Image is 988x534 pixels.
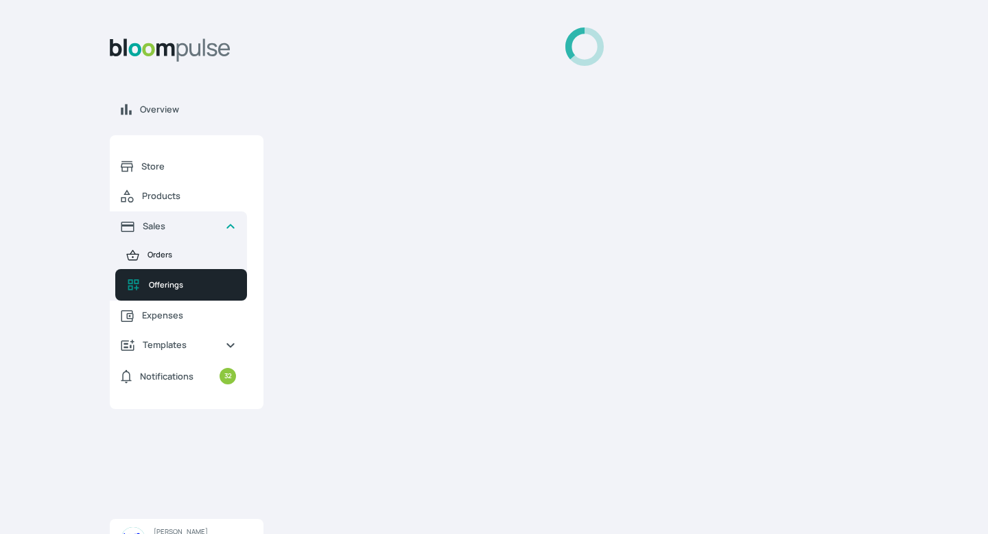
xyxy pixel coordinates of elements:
span: Templates [143,338,214,351]
span: Expenses [142,309,236,322]
span: Store [141,160,236,173]
a: Notifications32 [110,360,247,393]
a: Overview [110,95,263,124]
a: Offerings [115,269,247,301]
a: Store [110,152,247,181]
span: Offerings [149,279,236,291]
span: Orders [148,249,236,261]
a: Templates [110,330,247,360]
a: Orders [115,241,247,269]
img: Bloom Logo [110,38,231,62]
aside: Sidebar [110,27,263,518]
span: Notifications [140,370,193,383]
a: Expenses [110,301,247,330]
a: Sales [110,211,247,241]
small: 32 [220,368,236,384]
span: Sales [143,220,214,233]
a: Products [110,181,247,211]
span: Overview [140,103,252,116]
span: Products [142,189,236,202]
